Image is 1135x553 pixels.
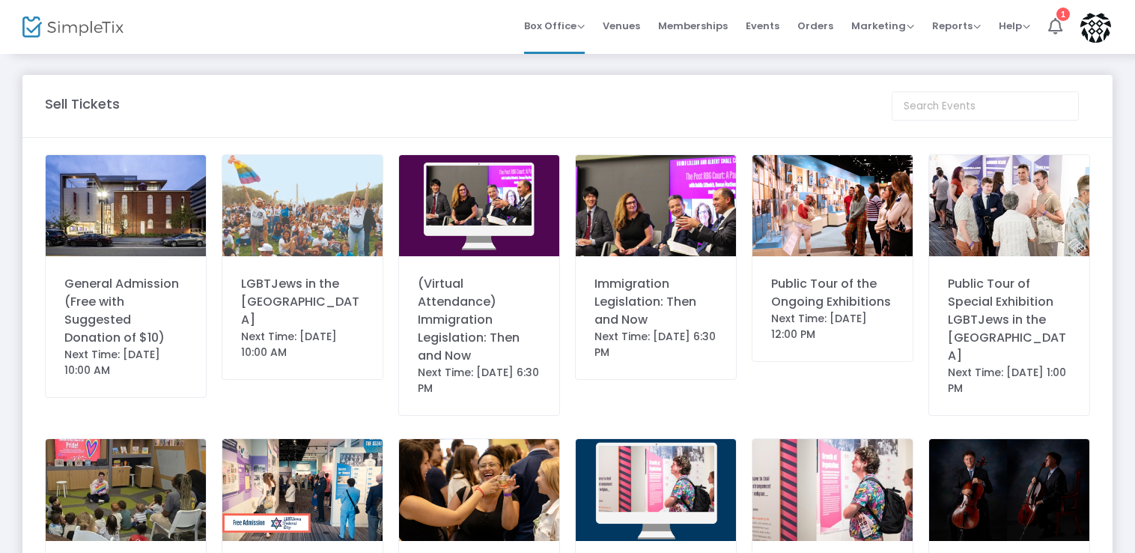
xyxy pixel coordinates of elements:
[892,91,1079,121] input: Search Events
[932,19,981,33] span: Reports
[576,439,736,540] img: WJLLVirtualattedanceicon2.png
[524,19,585,33] span: Box Office
[929,155,1089,256] img: CJMPrideParty072.jpg
[64,347,187,378] div: Next Time: [DATE] 10:00 AM
[771,275,894,311] div: Public Tour of the Ongoing Exhibitions
[746,7,779,45] span: Events
[418,275,541,365] div: (Virtual Attendance) Immigration Legislation: Then and Now
[46,439,206,540] img: pridestorytime.jpg
[241,329,364,360] div: Next Time: [DATE] 10:00 AM
[999,19,1030,33] span: Help
[576,155,736,256] img: panelimage.png
[752,439,913,540] img: CJMPrideParty065.jpg
[241,275,364,329] div: LGBTJews in the [GEOGRAPHIC_DATA]
[418,365,541,396] div: Next Time: [DATE] 6:30 PM
[1056,7,1070,21] div: 1
[399,155,559,256] img: WJLLVirtualattedanceicon1.png
[948,275,1071,365] div: Public Tour of Special Exhibition LGBTJews in the [GEOGRAPHIC_DATA]
[603,7,640,45] span: Venues
[929,439,1089,540] img: celloconcertgrapic.png
[851,19,914,33] span: Marketing
[752,155,913,256] img: 638602849761576138Untitleddesign1.png
[948,365,1071,396] div: Next Time: [DATE] 1:00 PM
[771,311,894,342] div: Next Time: [DATE] 12:00 PM
[797,7,833,45] span: Orders
[46,155,206,256] img: CJMSmithgroupAFradkin3344small.jpg
[399,439,559,540] img: 638895793675072556AfterSunset.png
[594,329,717,360] div: Next Time: [DATE] 6:30 PM
[64,275,187,347] div: General Admission (Free with Suggested Donation of $10)
[222,439,383,540] img: CommunityDayFreeAdmission1024x683px.png
[222,155,383,256] img: corrected2024.58.12-lgbtjews-signaturecopy1.jpg
[45,94,120,114] m-panel-title: Sell Tickets
[594,275,717,329] div: Immigration Legislation: Then and Now
[658,7,728,45] span: Memberships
